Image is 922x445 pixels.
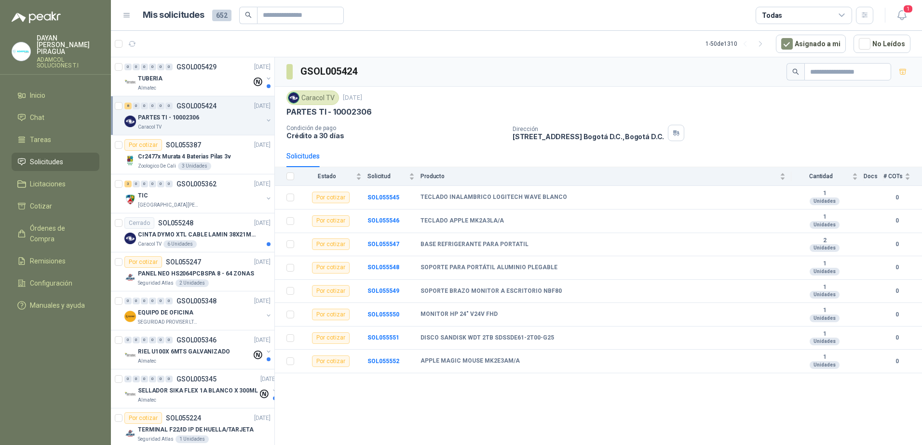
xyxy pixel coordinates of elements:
[30,157,63,167] span: Solicitudes
[138,162,176,170] p: Zoologico De Cali
[30,300,85,311] span: Manuales y ayuda
[883,310,910,319] b: 0
[138,201,199,209] p: [GEOGRAPHIC_DATA][PERSON_NAME]
[883,287,910,296] b: 0
[138,113,199,122] p: PARTES TI - 10002306
[12,86,99,105] a: Inicio
[111,252,274,291] a: Por cotizarSOL055247[DATE] Company LogoPANEL NEO HS2064PCBSPA 8 - 64 ZONASSeguridad Atlas2 Unidades
[138,123,162,131] p: Caracol TV
[367,358,399,365] b: SOL055552
[124,256,162,268] div: Por cotizar
[420,194,567,201] b: TECLADO INALAMBRICO LOGITECH WAVE BLANCO
[163,240,197,248] div: 6 Unidades
[513,126,664,132] p: Dirección
[254,336,271,345] p: [DATE]
[166,142,201,148] p: SOL055387
[141,337,148,343] div: 0
[124,298,132,304] div: 0
[124,295,272,326] a: 0 0 0 0 0 0 GSOL005348[DATE] Company LogoEQUIPO DE OFICINASEGURIDAD PROVISER LTDA
[37,35,99,55] p: DAYAN [PERSON_NAME] PIRAGUA
[176,64,217,70] p: GSOL005429
[254,63,271,72] p: [DATE]
[854,35,910,53] button: No Leídos
[12,153,99,171] a: Solicitudes
[176,103,217,109] p: GSOL005424
[157,376,164,382] div: 0
[138,152,231,161] p: Cr2477x Murata 4 Baterias Pilas 3v
[420,334,554,342] b: DISCO SANDISK WDT 2TB SDSSDE61-2T00-G25
[791,237,858,245] b: 2
[864,167,883,186] th: Docs
[893,7,910,24] button: 1
[254,219,271,228] p: [DATE]
[762,10,782,21] div: Todas
[791,173,850,180] span: Cantidad
[138,435,174,443] p: Seguridad Atlas
[420,241,529,249] b: BASE REFRIGERANTE PARA PORTATIL
[124,389,136,400] img: Company Logo
[254,297,271,306] p: [DATE]
[367,311,399,318] a: SOL055550
[133,64,140,70] div: 0
[124,103,132,109] div: 8
[254,180,271,189] p: [DATE]
[810,291,840,299] div: Unidades
[12,252,99,270] a: Remisiones
[149,181,156,187] div: 0
[312,285,350,297] div: Por cotizar
[286,151,320,161] div: Solicitudes
[166,415,201,421] p: SOL055224
[30,179,66,189] span: Licitaciones
[791,260,858,268] b: 1
[254,258,271,267] p: [DATE]
[286,107,371,117] p: PARTES TI - 10002306
[367,334,399,341] b: SOL055551
[124,233,136,244] img: Company Logo
[124,100,272,131] a: 8 0 0 0 0 0 GSOL005424[DATE] Company LogoPARTES TI - 10002306Caracol TV
[12,12,61,23] img: Logo peakr
[124,61,272,92] a: 0 0 0 0 0 0 GSOL005429[DATE] Company LogoTUBERIAAlmatec
[367,241,399,248] a: SOL055547
[260,375,277,384] p: [DATE]
[791,190,858,197] b: 1
[367,194,399,201] a: SOL055545
[141,181,148,187] div: 0
[312,262,350,274] div: Por cotizar
[176,337,217,343] p: GSOL005346
[124,337,132,343] div: 0
[286,131,505,140] p: Crédito a 30 días
[312,309,350,320] div: Por cotizar
[791,284,858,291] b: 1
[30,256,66,266] span: Remisiones
[810,221,840,229] div: Unidades
[165,337,173,343] div: 0
[312,215,350,227] div: Por cotizar
[133,181,140,187] div: 0
[165,376,173,382] div: 0
[212,10,231,21] span: 652
[124,194,136,205] img: Company Logo
[300,64,359,79] h3: GSOL005424
[157,298,164,304] div: 0
[12,274,99,292] a: Configuración
[705,36,768,52] div: 1 - 50 de 1310
[367,288,399,294] a: SOL055549
[12,197,99,215] a: Cotizar
[367,173,407,180] span: Solicitud
[149,64,156,70] div: 0
[138,318,199,326] p: SEGURIDAD PROVISER LTDA
[166,259,201,265] p: SOL055247
[883,240,910,249] b: 0
[791,307,858,314] b: 1
[12,175,99,193] a: Licitaciones
[124,217,154,229] div: Cerrado
[420,173,778,180] span: Producto
[30,112,44,123] span: Chat
[810,244,840,252] div: Unidades
[903,4,913,13] span: 1
[791,167,864,186] th: Cantidad
[149,298,156,304] div: 0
